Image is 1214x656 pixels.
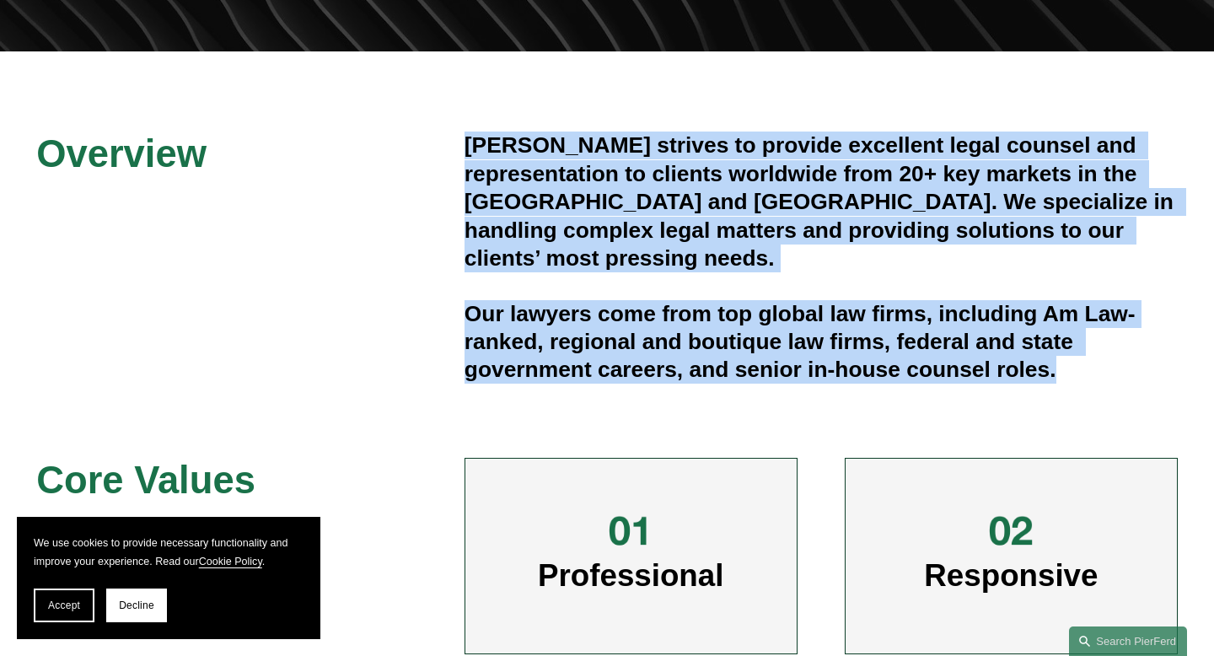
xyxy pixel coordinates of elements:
[34,534,303,572] p: We use cookies to provide necessary functionality and improve your experience. Read our .
[1069,626,1187,656] a: Search this site
[106,589,167,622] button: Decline
[924,558,1098,593] span: Responsive
[36,132,207,175] span: Overview
[465,300,1178,384] h4: Our lawyers come from top global law firms, including Am Law-ranked, regional and boutique law fi...
[36,459,255,502] span: Core Values
[538,558,723,593] span: Professional
[48,600,80,611] span: Accept
[34,589,94,622] button: Accept
[465,132,1178,272] h4: [PERSON_NAME] strives to provide excellent legal counsel and representation to clients worldwide ...
[199,556,262,567] a: Cookie Policy
[119,600,154,611] span: Decline
[17,517,320,639] section: Cookie banner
